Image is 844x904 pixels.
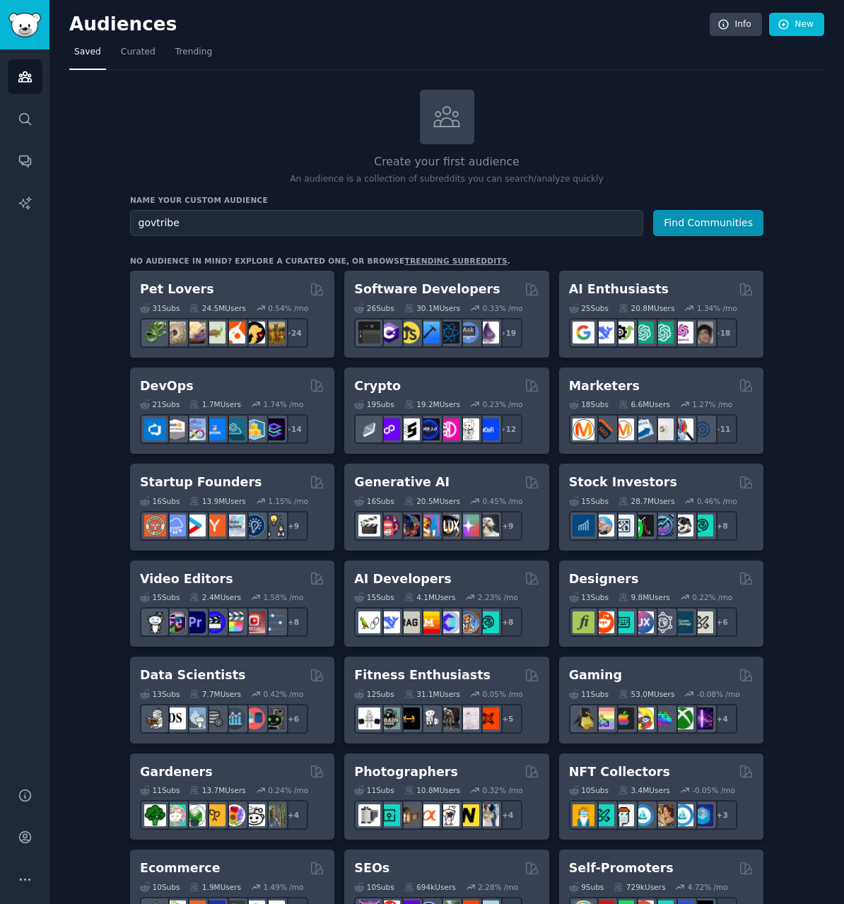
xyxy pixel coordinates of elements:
img: dalle2 [378,515,400,536]
div: 7.7M Users [189,689,241,699]
img: content_marketing [573,418,594,440]
div: 21 Sub s [140,399,180,409]
img: OpenSourceAI [438,611,459,633]
div: + 24 [279,318,308,348]
img: postproduction [263,611,285,633]
div: + 12 [493,414,522,444]
img: CryptoNews [457,418,479,440]
img: streetphotography [378,804,400,826]
h2: Self-Promoters [569,859,674,877]
div: 4.72 % /mo [688,882,728,892]
h2: AI Developers [354,570,451,588]
img: NFTExchange [573,804,594,826]
img: analytics [223,708,245,729]
img: AskMarketing [612,418,634,440]
h2: Photographers [354,763,458,781]
img: iOSProgramming [418,322,440,344]
span: Curated [121,46,156,59]
img: userexperience [652,611,674,633]
img: technicalanalysis [691,515,713,536]
img: UXDesign [632,611,654,633]
h2: AI Enthusiasts [569,281,669,298]
div: 0.22 % /mo [692,592,732,602]
div: 30.1M Users [404,303,460,313]
img: linux_gaming [573,708,594,729]
a: Info [710,13,762,37]
div: 4.1M Users [404,592,456,602]
img: GoogleGeminiAI [573,322,594,344]
a: Saved [69,41,106,70]
h2: Crypto [354,377,401,395]
div: 0.42 % /mo [264,689,304,699]
h2: Designers [569,570,639,588]
h2: Marketers [569,377,640,395]
div: 3.4M Users [619,785,670,795]
div: -0.05 % /mo [692,785,735,795]
img: LangChain [358,611,380,633]
img: CryptoArt [652,804,674,826]
div: 6.6M Users [619,399,670,409]
img: OpenseaMarket [672,804,693,826]
h2: Audiences [69,13,710,36]
img: datascience [164,708,186,729]
img: NFTmarket [612,804,634,826]
h2: NFT Collectors [569,763,670,781]
img: defiblockchain [438,418,459,440]
img: leopardgeckos [184,322,206,344]
img: FluxAI [438,515,459,536]
img: GymMotivation [378,708,400,729]
img: Nikon [457,804,479,826]
div: 2.23 % /mo [478,592,518,602]
div: 16 Sub s [354,496,394,506]
h2: Generative AI [354,474,450,491]
input: Pick a short name, like "Digital Marketers" or "Movie-Goers" [130,210,643,236]
img: MistralAI [418,611,440,633]
img: physicaltherapy [457,708,479,729]
img: gopro [144,611,166,633]
span: Trending [175,46,212,59]
div: 13 Sub s [569,592,609,602]
img: learndesign [672,611,693,633]
img: vegetablegardening [144,804,166,826]
div: + 4 [279,800,308,830]
img: csharp [378,322,400,344]
img: PlatformEngineers [263,418,285,440]
img: GamerPals [632,708,654,729]
img: Youtubevideo [243,611,265,633]
img: software [358,322,380,344]
img: UX_Design [691,611,713,633]
img: data [263,708,285,729]
img: GardenersWorld [263,804,285,826]
img: DevOpsLinks [204,418,225,440]
img: PetAdvice [243,322,265,344]
img: premiere [184,611,206,633]
img: bigseo [592,418,614,440]
div: + 8 [493,607,522,637]
h2: Create your first audience [130,153,763,171]
img: UrbanGardening [243,804,265,826]
img: dataengineering [204,708,225,729]
img: chatgpt_promptDesign [632,322,654,344]
div: 1.34 % /mo [697,303,737,313]
div: + 11 [708,414,737,444]
div: + 9 [493,511,522,541]
img: Emailmarketing [632,418,654,440]
span: Saved [74,46,101,59]
img: web3 [418,418,440,440]
img: ycombinator [204,515,225,536]
button: Find Communities [653,210,763,236]
div: + 9 [279,511,308,541]
div: 15 Sub s [140,592,180,602]
img: platformengineering [223,418,245,440]
img: turtle [204,322,225,344]
img: NFTMarketplace [592,804,614,826]
div: + 19 [493,318,522,348]
img: Forex [612,515,634,536]
div: 0.54 % /mo [268,303,308,313]
img: Trading [632,515,654,536]
img: DigitalItems [691,804,713,826]
h2: Video Editors [140,570,233,588]
img: DeepSeek [592,322,614,344]
img: editors [164,611,186,633]
img: azuredevops [144,418,166,440]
